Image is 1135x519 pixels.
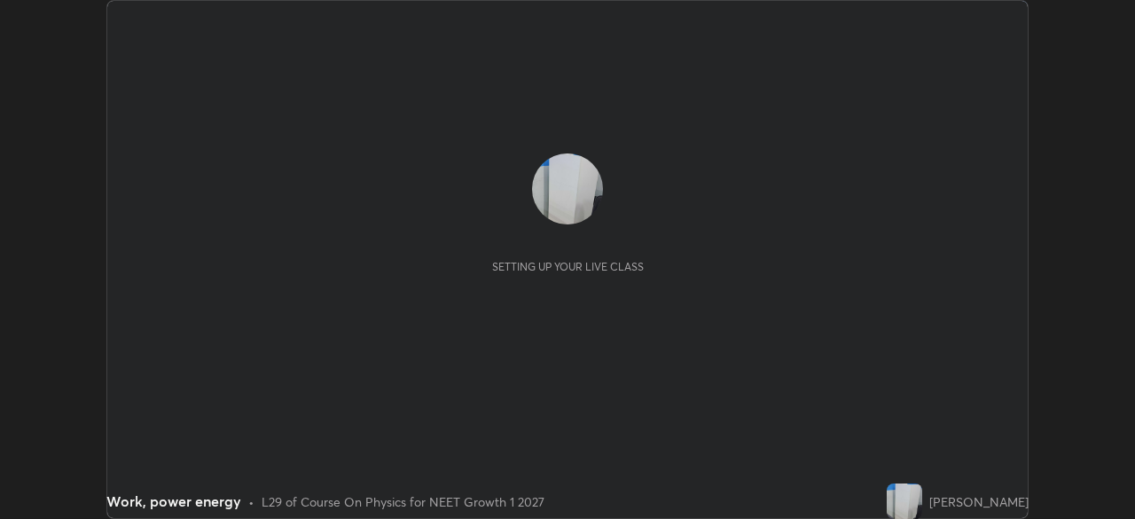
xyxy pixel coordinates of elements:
[492,260,644,273] div: Setting up your live class
[106,491,241,512] div: Work, power energy
[248,492,254,511] div: •
[532,153,603,224] img: d21b9cef1397427589dad431d01d2c4e.jpg
[887,484,922,519] img: d21b9cef1397427589dad431d01d2c4e.jpg
[262,492,544,511] div: L29 of Course On Physics for NEET Growth 1 2027
[929,492,1029,511] div: [PERSON_NAME]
